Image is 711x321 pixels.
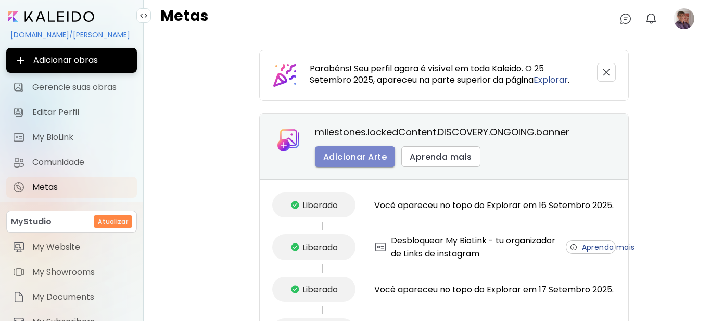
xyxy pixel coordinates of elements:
a: Explorar [534,74,568,86]
span: Liberado [302,199,338,212]
a: itemMy Showrooms [6,262,137,283]
span: Comunidade [32,157,131,168]
h5: Parabéns! Seu perfil agora é visível em toda Kaleido. O 25 Setembro 2025, apareceu na parte super... [310,63,585,88]
img: checkmark [291,243,299,251]
span: My Documents [32,292,131,302]
h6: Atualizar [98,217,128,226]
a: itemMy Website [6,237,137,258]
span: Você apareceu no topo do Explorar em 16 Setembro 2025. [374,199,614,212]
span: My Showrooms [32,267,131,277]
img: closeIcon [603,69,610,76]
img: checkmark [291,285,299,293]
img: Gerencie suas obras icon [12,81,25,94]
span: Gerencie suas obras [32,82,131,93]
span: Adicionar Arte [323,151,387,162]
span: Metas [32,182,131,192]
h5: milestones.lockedContent.DISCOVERY.ONGOING.banner [315,126,569,138]
span: Desbloquear My BioLink - tu organizador de Links de instagram [391,234,558,260]
span: Adicionar obras [15,54,129,67]
div: [DOMAIN_NAME]/[PERSON_NAME] [6,26,137,44]
img: KALEIDO_CARD [374,241,387,253]
span: Liberado [302,283,338,296]
span: Liberado [302,241,338,254]
p: MyStudio [11,215,52,228]
a: Gerencie suas obras iconGerencie suas obras [6,77,137,98]
a: Editar Perfil iconEditar Perfil [6,102,137,123]
a: completeMy BioLink iconMy BioLink [6,127,137,148]
img: item [12,241,25,253]
img: My BioLink icon [12,131,25,144]
button: Aprenda mais [401,146,480,167]
img: collapse [139,11,148,20]
a: completeMetas iconMetas [6,177,137,198]
h4: Metas [160,8,208,29]
img: chatIcon [619,12,632,25]
img: item [12,266,25,278]
img: Metas icon [12,181,25,194]
span: My Website [32,242,131,252]
img: Comunidade icon [12,156,25,169]
a: Comunidade iconComunidade [6,152,137,173]
button: Aprenda mais [566,240,616,254]
button: bellIcon [642,10,660,28]
span: Aprenda mais [410,151,472,162]
span: My BioLink [32,132,131,143]
button: closeIcon [597,63,616,82]
button: Adicionar obras [6,48,137,73]
span: Você apareceu no topo do Explorar em 17 Setembro 2025. [374,283,614,296]
span: Editar Perfil [32,107,131,118]
span: Aprenda mais [569,242,613,253]
button: Adicionar Arte [315,146,395,167]
a: itemMy Documents [6,287,137,307]
img: Editar Perfil icon [12,106,25,119]
img: checkmark [291,201,299,209]
img: item [12,291,25,303]
img: bellIcon [645,12,657,25]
